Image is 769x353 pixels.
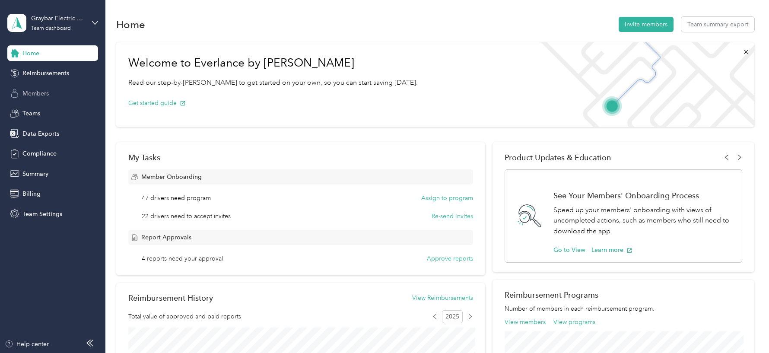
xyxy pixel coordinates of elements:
[141,172,202,181] span: Member Onboarding
[532,42,754,127] img: Welcome to everlance
[681,17,754,32] button: Team summary export
[142,254,223,263] span: 4 reports need your approval
[591,245,632,254] button: Learn more
[412,293,473,302] button: View Reimbursements
[427,254,473,263] button: Approve reports
[128,99,186,108] button: Get started guide
[5,340,49,349] button: Help center
[22,69,69,78] span: Reimbursements
[22,129,59,138] span: Data Exports
[128,293,213,302] h2: Reimbursement History
[553,245,585,254] button: Go to View
[31,26,71,31] div: Team dashboard
[553,205,732,237] p: Speed up your members' onboarding with views of uncompleted actions, such as members who still ne...
[619,17,674,32] button: Invite members
[553,318,595,327] button: View programs
[141,233,191,242] span: Report Approvals
[142,194,211,203] span: 47 drivers need program
[31,14,85,23] div: Graybar Electric Company, Inc
[505,290,742,299] h2: Reimbursement Programs
[553,191,732,200] h1: See Your Members' Onboarding Process
[421,194,473,203] button: Assign to program
[128,153,473,162] div: My Tasks
[721,305,769,353] iframe: Everlance-gr Chat Button Frame
[505,153,611,162] span: Product Updates & Education
[432,212,473,221] button: Re-send invites
[116,20,145,29] h1: Home
[442,310,463,323] span: 2025
[142,212,231,221] span: 22 drivers need to accept invites
[22,189,41,198] span: Billing
[22,149,57,158] span: Compliance
[128,312,241,321] span: Total value of approved and paid reports
[22,169,48,178] span: Summary
[128,77,418,88] p: Read our step-by-[PERSON_NAME] to get started on your own, so you can start saving [DATE].
[22,210,62,219] span: Team Settings
[505,318,546,327] button: View members
[22,89,49,98] span: Members
[22,109,40,118] span: Teams
[128,56,418,70] h1: Welcome to Everlance by [PERSON_NAME]
[22,49,39,58] span: Home
[505,304,742,313] p: Number of members in each reimbursement program.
